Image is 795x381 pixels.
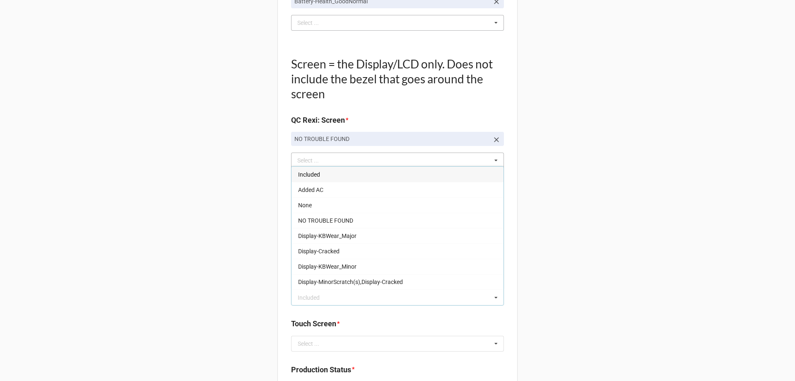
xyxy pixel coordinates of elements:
[291,364,351,376] label: Production Status
[295,18,331,27] div: Select ...
[298,341,319,347] div: Select ...
[298,263,357,270] span: Display-KBWear_Minor
[291,318,336,330] label: Touch Screen
[295,156,331,165] div: Select ...
[294,135,489,143] p: NO TROUBLE FOUND
[298,187,323,193] span: Added AC
[291,56,504,101] h1: Screen = the Display/LCD only. Does not include the bezel that goes around the screen
[298,217,353,224] span: NO TROUBLE FOUND
[298,248,340,255] span: Display-Cracked
[291,114,345,126] label: QC Rexi: Screen
[298,171,320,178] span: Included
[298,202,312,209] span: None
[298,233,357,239] span: Display-KBWear_Major
[298,279,403,285] span: Display-MinorScratch(s),Display-Cracked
